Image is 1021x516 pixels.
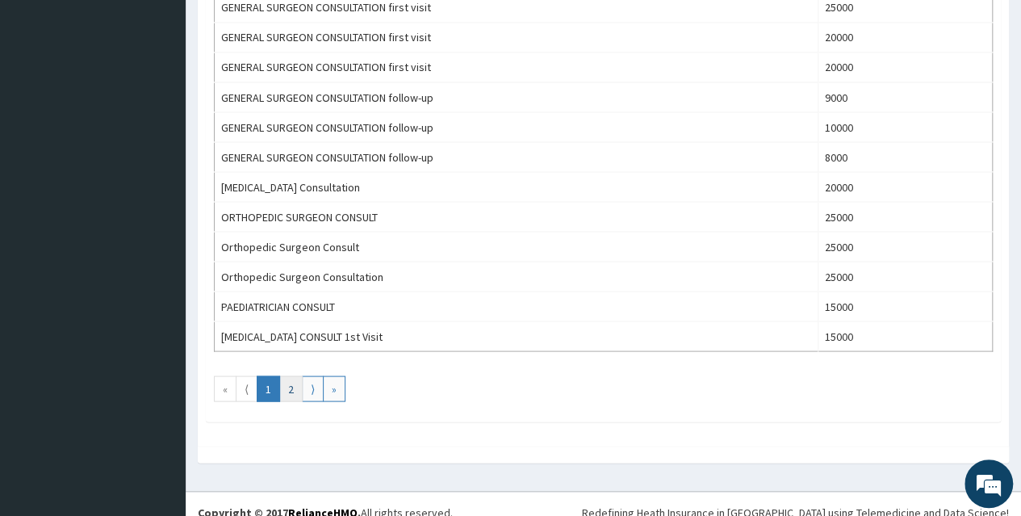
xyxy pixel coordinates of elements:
td: GENERAL SURGEON CONSULTATION follow-up [215,142,818,172]
td: 10000 [818,112,992,142]
td: 20000 [818,23,992,52]
textarea: Type your message and hit 'Enter' [8,344,308,401]
td: 8000 [818,142,992,172]
td: 20000 [818,172,992,202]
td: 15000 [818,321,992,351]
td: ORTHOPEDIC SURGEON CONSULT [215,202,818,232]
div: Chat with us now [84,90,271,111]
span: We're online! [94,155,223,318]
td: GENERAL SURGEON CONSULTATION first visit [215,23,818,52]
td: GENERAL SURGEON CONSULTATION follow-up [215,112,818,142]
td: PAEDIATRICIAN CONSULT [215,292,818,321]
a: Go to next page [302,375,324,401]
td: 9000 [818,82,992,112]
a: Go to page number 2 [279,375,303,401]
td: 15000 [818,292,992,321]
a: Go to page number 1 [257,375,280,401]
td: 25000 [818,262,992,292]
td: 25000 [818,202,992,232]
td: GENERAL SURGEON CONSULTATION follow-up [215,82,818,112]
td: Orthopedic Surgeon Consult [215,232,818,262]
a: Go to previous page [236,375,257,401]
td: 20000 [818,52,992,82]
td: Orthopedic Surgeon Consultation [215,262,818,292]
a: Go to first page [214,375,236,401]
td: [MEDICAL_DATA] CONSULT 1st Visit [215,321,818,351]
div: Minimize live chat window [265,8,303,47]
a: Go to last page [323,375,345,401]
td: GENERAL SURGEON CONSULTATION first visit [215,52,818,82]
td: [MEDICAL_DATA] Consultation [215,172,818,202]
td: 25000 [818,232,992,262]
img: d_794563401_company_1708531726252_794563401 [30,81,65,121]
